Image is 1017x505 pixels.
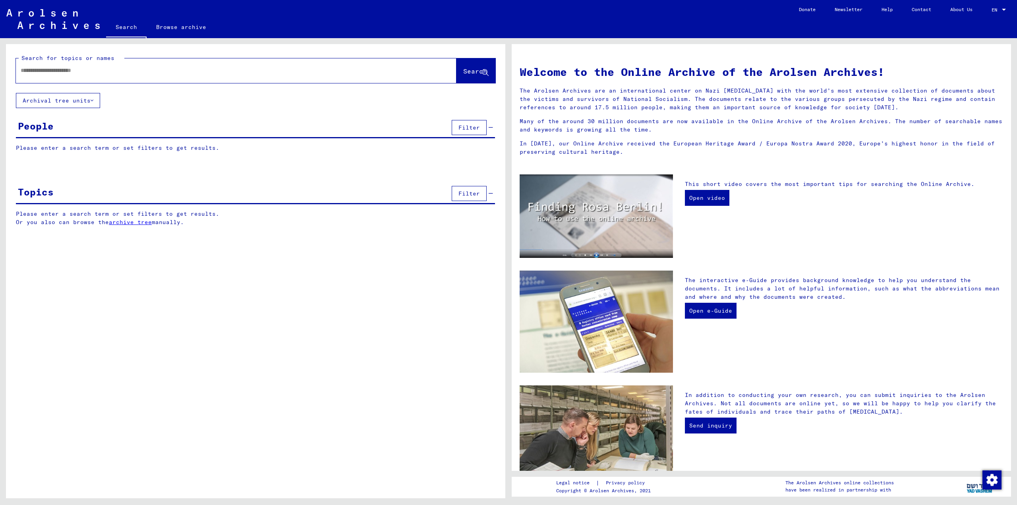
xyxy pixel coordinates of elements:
div: Topics [18,185,54,199]
p: The Arolsen Archives are an international center on Nazi [MEDICAL_DATA] with the world’s most ext... [520,87,1003,112]
p: This short video covers the most important tips for searching the Online Archive. [685,180,1003,188]
img: Zustimmung ändern [982,470,1002,490]
a: Legal notice [556,479,596,487]
img: eguide.jpg [520,271,673,373]
div: People [18,119,54,133]
mat-label: Search for topics or names [21,54,114,62]
button: Filter [452,186,487,201]
p: The interactive e-Guide provides background knowledge to help you understand the documents. It in... [685,276,1003,301]
span: Search [463,67,487,75]
p: Many of the around 30 million documents are now available in the Online Archive of the Arolsen Ar... [520,117,1003,134]
a: Open e-Guide [685,303,737,319]
a: Send inquiry [685,418,737,433]
a: Open video [685,190,729,206]
h1: Welcome to the Online Archive of the Arolsen Archives! [520,64,1003,80]
p: In [DATE], our Online Archive received the European Heritage Award / Europa Nostra Award 2020, Eu... [520,139,1003,156]
div: | [556,479,654,487]
p: In addition to conducting your own research, you can submit inquiries to the Arolsen Archives. No... [685,391,1003,416]
mat-select-trigger: EN [992,7,997,13]
p: have been realized in partnership with [785,486,894,493]
p: The Arolsen Archives online collections [785,479,894,486]
a: archive tree [109,219,152,226]
img: yv_logo.png [965,476,995,496]
a: Browse archive [147,17,216,37]
a: Search [106,17,147,38]
span: Filter [458,124,480,131]
a: Privacy policy [599,479,654,487]
button: Filter [452,120,487,135]
img: Arolsen_neg.svg [6,9,100,29]
p: Please enter a search term or set filters to get results. [16,144,495,152]
p: Copyright © Arolsen Archives, 2021 [556,487,654,494]
button: Archival tree units [16,93,100,108]
img: video.jpg [520,174,673,258]
span: Filter [458,190,480,197]
button: Search [456,58,495,83]
p: Please enter a search term or set filters to get results. Or you also can browse the manually. [16,210,495,226]
img: inquiries.jpg [520,385,673,488]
